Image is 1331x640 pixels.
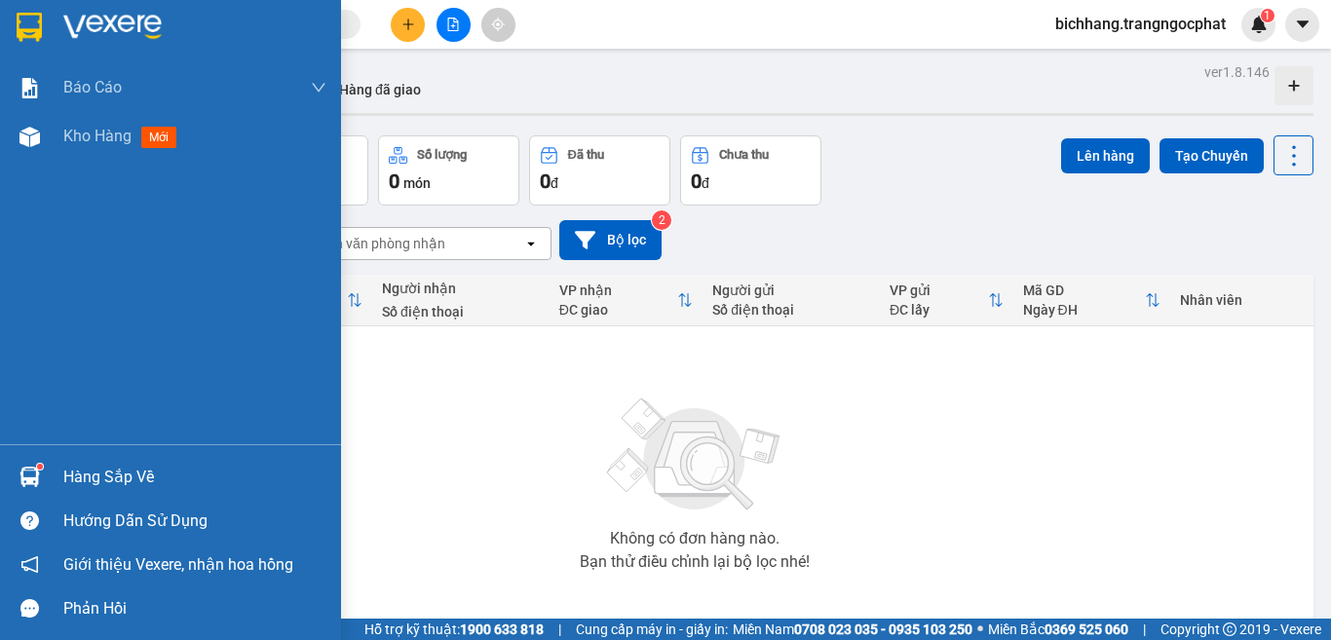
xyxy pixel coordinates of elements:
span: Hỗ trợ kỹ thuật: [364,619,544,640]
div: Chưa thu [719,148,769,162]
div: Mã GD [1023,282,1145,298]
button: Hàng đã giao [323,66,437,113]
div: Số điện thoại [382,304,540,320]
button: plus [391,8,425,42]
span: đ [551,175,558,191]
strong: 0369 525 060 [1045,621,1128,637]
img: warehouse-icon [19,467,40,487]
span: Kho hàng [63,127,132,145]
button: Tạo Chuyến [1160,138,1264,173]
div: Số lượng [417,148,467,162]
div: Nhân viên [1180,292,1304,308]
div: Hướng dẫn sử dụng [63,507,326,536]
svg: open [523,236,539,251]
strong: 0708 023 035 - 0935 103 250 [794,621,972,637]
span: message [20,599,39,618]
th: Toggle SortBy [880,275,1013,326]
sup: 2 [652,210,671,230]
div: VP gửi [890,282,988,298]
button: caret-down [1285,8,1319,42]
span: ⚪️ [977,625,983,633]
span: món [403,175,431,191]
button: file-add [437,8,471,42]
span: down [311,80,326,95]
div: ĐC giao [559,302,678,318]
div: Không có đơn hàng nào. [610,531,780,546]
span: notification [20,555,39,574]
div: ver 1.8.146 [1204,61,1270,83]
span: copyright [1223,622,1236,636]
span: plus [401,18,415,31]
div: Người gửi [712,282,870,298]
sup: 1 [37,464,43,470]
span: Miền Bắc [988,619,1128,640]
img: solution-icon [19,78,40,98]
div: VP nhận [559,282,678,298]
img: icon-new-feature [1250,16,1268,33]
div: Đã thu [568,148,604,162]
div: ĐC lấy [890,302,988,318]
button: Đã thu0đ [529,135,670,206]
div: Chọn văn phòng nhận [311,234,445,253]
span: đ [702,175,709,191]
span: 0 [389,169,399,193]
span: bichhang.trangngocphat [1040,12,1241,36]
span: | [558,619,561,640]
div: Người nhận [382,281,540,296]
div: Số điện thoại [712,302,870,318]
span: file-add [446,18,460,31]
span: 0 [691,169,702,193]
span: Báo cáo [63,75,122,99]
strong: 1900 633 818 [460,621,544,637]
button: aim [481,8,515,42]
button: Số lượng0món [378,135,519,206]
div: Phản hồi [63,594,326,623]
th: Toggle SortBy [1013,275,1170,326]
div: Bạn thử điều chỉnh lại bộ lọc nhé! [580,554,810,570]
span: | [1143,619,1146,640]
button: Lên hàng [1061,138,1150,173]
img: warehouse-icon [19,127,40,147]
button: Chưa thu0đ [680,135,821,206]
th: Toggle SortBy [550,275,704,326]
span: caret-down [1294,16,1312,33]
span: 1 [1264,9,1271,22]
span: aim [491,18,505,31]
span: Giới thiệu Vexere, nhận hoa hồng [63,552,293,577]
span: question-circle [20,511,39,530]
span: Cung cấp máy in - giấy in: [576,619,728,640]
img: logo-vxr [17,13,42,42]
div: Ngày ĐH [1023,302,1145,318]
sup: 1 [1261,9,1274,22]
div: Tạo kho hàng mới [1274,66,1313,105]
span: 0 [540,169,551,193]
img: svg+xml;base64,PHN2ZyBjbGFzcz0ibGlzdC1wbHVnX19zdmciIHhtbG5zPSJodHRwOi8vd3d3LnczLm9yZy8yMDAwL3N2Zy... [597,387,792,523]
span: mới [141,127,176,148]
span: Miền Nam [733,619,972,640]
div: Hàng sắp về [63,463,326,492]
button: Bộ lọc [559,220,662,260]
